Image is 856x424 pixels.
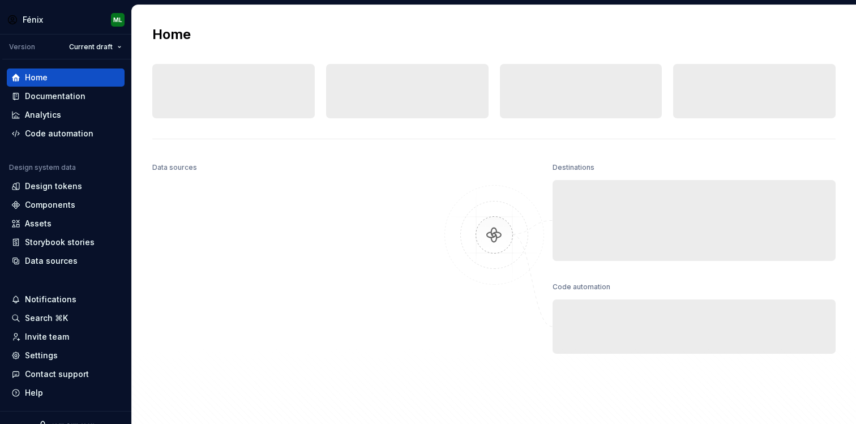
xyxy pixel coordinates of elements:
[113,15,122,24] div: ML
[25,128,93,139] div: Code automation
[7,233,125,251] a: Storybook stories
[25,387,43,399] div: Help
[25,369,89,380] div: Contact support
[7,384,125,402] button: Help
[553,160,594,175] div: Destinations
[25,91,85,102] div: Documentation
[7,290,125,309] button: Notifications
[25,199,75,211] div: Components
[553,279,610,295] div: Code automation
[25,350,58,361] div: Settings
[9,42,35,52] div: Version
[64,39,127,55] button: Current draft
[9,163,76,172] div: Design system data
[25,72,48,83] div: Home
[7,106,125,124] a: Analytics
[7,177,125,195] a: Design tokens
[7,68,125,87] a: Home
[7,87,125,105] a: Documentation
[25,331,69,342] div: Invite team
[25,294,76,305] div: Notifications
[152,25,191,44] h2: Home
[7,252,125,270] a: Data sources
[25,218,52,229] div: Assets
[7,346,125,365] a: Settings
[152,160,197,175] div: Data sources
[25,181,82,192] div: Design tokens
[7,328,125,346] a: Invite team
[69,42,113,52] span: Current draft
[25,312,68,324] div: Search ⌘K
[25,255,78,267] div: Data sources
[7,215,125,233] a: Assets
[23,14,43,25] div: Fénix
[7,125,125,143] a: Code automation
[25,109,61,121] div: Analytics
[7,365,125,383] button: Contact support
[7,196,125,214] a: Components
[7,309,125,327] button: Search ⌘K
[2,7,129,32] button: FénixML
[25,237,95,248] div: Storybook stories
